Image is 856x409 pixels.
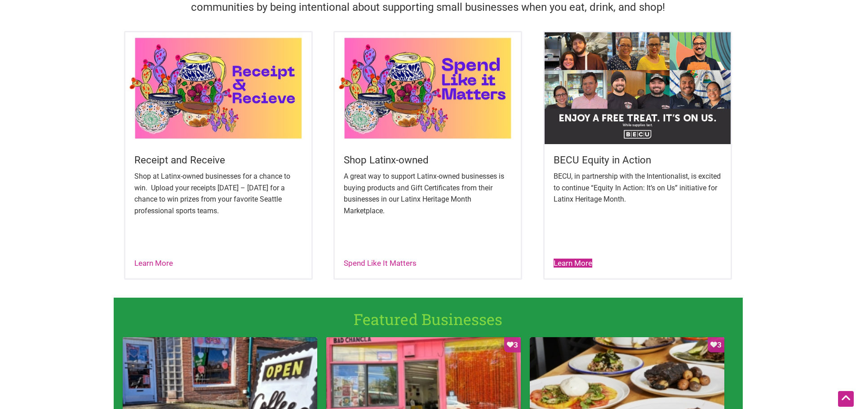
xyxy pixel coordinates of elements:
p: Shop at Latinx-owned businesses for a chance to win. Upload your receipts [DATE] – [DATE] for a c... [134,171,302,216]
img: Latinx / Hispanic Heritage Month [125,32,311,144]
img: Equity in Action - Latinx Heritage Month [545,32,731,144]
a: Spend Like It Matters [344,259,417,268]
a: Learn More [134,259,173,268]
img: Latinx / Hispanic Heritage Month [335,32,521,144]
h1: Featured Businesses [121,308,736,330]
a: Learn More [554,259,592,268]
p: BECU, in partnership with the Intentionalist, is excited to continue “Equity In Action: It’s on U... [554,171,722,205]
h5: Shop Latinx-owned [344,153,512,167]
h5: Receipt and Receive [134,153,302,167]
p: A great way to support Latinx-owned businesses is buying products and Gift Certificates from thei... [344,171,512,216]
div: Scroll Back to Top [838,391,854,407]
h5: BECU Equity in Action [554,153,722,167]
